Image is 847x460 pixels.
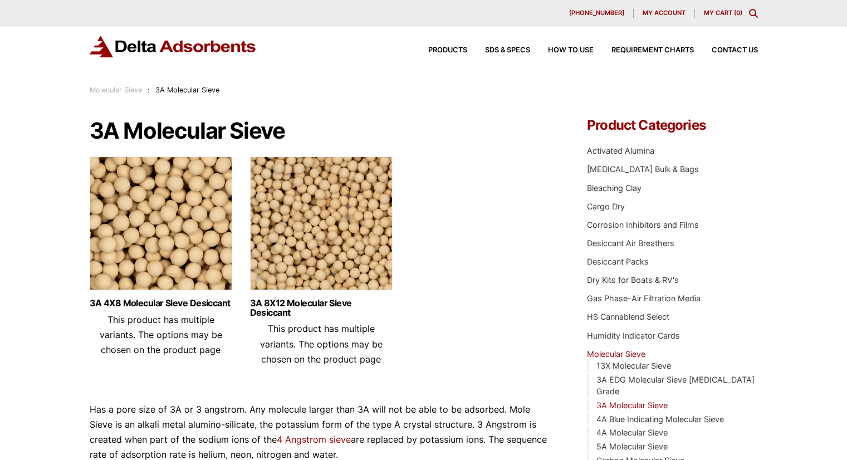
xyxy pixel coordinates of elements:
[90,298,232,308] a: 3A 4X8 Molecular Sieve Desiccant
[587,202,625,211] a: Cargo Dry
[587,312,669,321] a: HS Cannablend Select
[587,349,645,359] a: Molecular Sieve
[560,9,634,18] a: [PHONE_NUMBER]
[90,119,554,143] h1: 3A Molecular Sieve
[634,9,695,18] a: My account
[277,434,351,445] a: 4 Angstrom sieve
[90,36,257,57] img: Delta Adsorbents
[100,314,222,355] span: This product has multiple variants. The options may be chosen on the product page
[611,47,694,54] span: Requirement Charts
[587,331,680,340] a: Humidity Indicator Cards
[712,47,758,54] span: Contact Us
[596,428,668,437] a: 4A Molecular Sieve
[587,238,674,248] a: Desiccant Air Breathers
[148,86,150,94] span: :
[548,47,594,54] span: How to Use
[530,47,594,54] a: How to Use
[749,9,758,18] div: Toggle Modal Content
[596,414,724,424] a: 4A Blue Indicating Molecular Sieve
[587,146,654,155] a: Activated Alumina
[587,293,701,303] a: Gas Phase-Air Filtration Media
[587,119,757,132] h4: Product Categories
[596,361,671,370] a: 13X Molecular Sieve
[704,9,742,17] a: My Cart (0)
[587,220,699,229] a: Corrosion Inhibitors and Films
[736,9,740,17] span: 0
[587,164,699,174] a: [MEDICAL_DATA] Bulk & Bags
[596,442,668,451] a: 5A Molecular Sieve
[694,47,758,54] a: Contact Us
[596,375,755,397] a: 3A EDG Molecular Sieve [MEDICAL_DATA] Grade
[587,183,642,193] a: Bleaching Clay
[643,10,686,16] span: My account
[485,47,530,54] span: SDS & SPECS
[587,257,649,266] a: Desiccant Packs
[260,323,383,364] span: This product has multiple variants. The options may be chosen on the product page
[250,298,393,317] a: 3A 8X12 Molecular Sieve Desiccant
[587,275,679,285] a: Dry Kits for Boats & RV's
[467,47,530,54] a: SDS & SPECS
[594,47,694,54] a: Requirement Charts
[428,47,467,54] span: Products
[155,86,219,94] span: 3A Molecular Sieve
[90,86,142,94] a: Molecular Sieve
[596,400,668,410] a: 3A Molecular Sieve
[410,47,467,54] a: Products
[569,10,624,16] span: [PHONE_NUMBER]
